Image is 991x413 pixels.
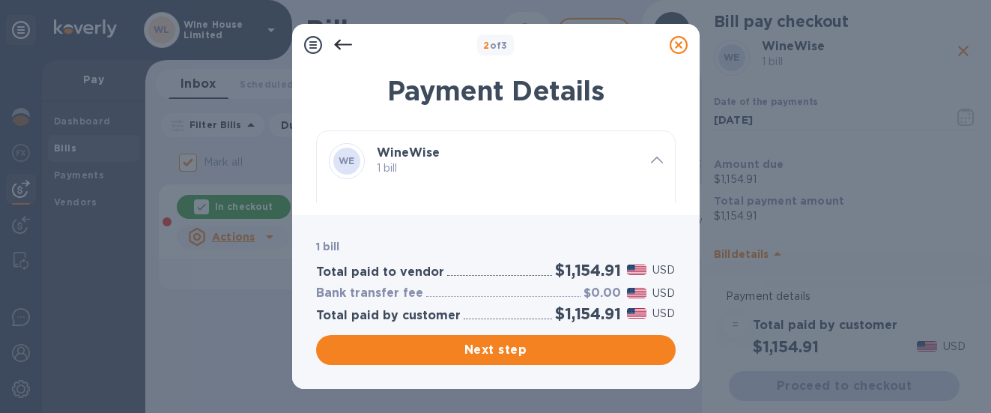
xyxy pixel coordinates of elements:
[377,145,440,160] b: WineWise
[584,286,621,301] h3: $0.00
[317,131,675,191] div: WEWineWise 1 bill
[328,341,664,359] span: Next step
[627,265,647,275] img: USD
[316,286,423,301] h3: Bank transfer fee
[317,197,675,386] div: default-method
[483,40,489,51] span: 2
[652,306,675,322] p: USD
[555,304,620,323] h2: $1,154.91
[555,261,620,280] h2: $1,154.91
[316,75,676,106] h1: Payment Details
[316,241,340,253] b: 1 bill
[652,286,675,301] p: USD
[316,309,461,323] h3: Total paid by customer
[652,262,675,278] p: USD
[339,155,355,166] b: WE
[627,308,647,319] img: USD
[627,288,647,298] img: USD
[377,160,639,176] p: 1 bill
[316,265,444,280] h3: Total paid to vendor
[483,40,508,51] b: of 3
[316,335,676,365] button: Next step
